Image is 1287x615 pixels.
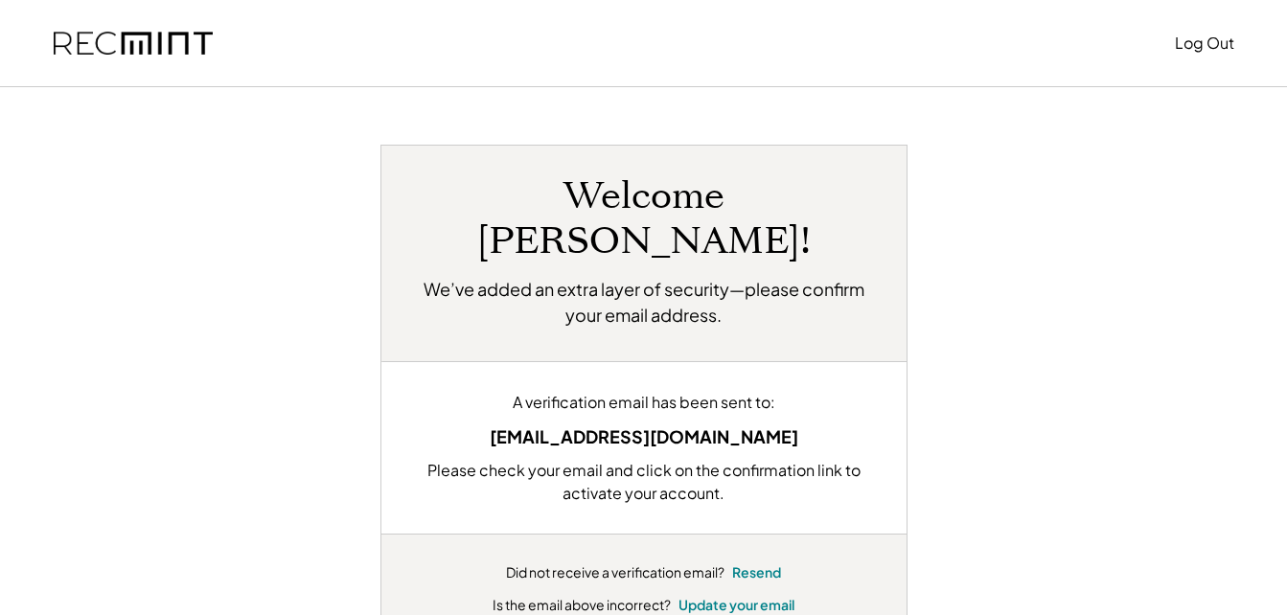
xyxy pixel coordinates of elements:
[493,596,671,615] div: Is the email above incorrect?
[410,276,878,328] h2: We’ve added an extra layer of security—please confirm your email address.
[410,459,878,505] div: Please check your email and click on the confirmation link to activate your account.
[732,563,781,582] button: Resend
[1175,24,1234,62] button: Log Out
[678,596,794,615] button: Update your email
[410,174,878,264] h1: Welcome [PERSON_NAME]!
[410,423,878,449] div: [EMAIL_ADDRESS][DOMAIN_NAME]
[54,32,213,56] img: recmint-logotype%403x.png
[506,563,724,582] div: Did not receive a verification email?
[410,391,878,414] div: A verification email has been sent to:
